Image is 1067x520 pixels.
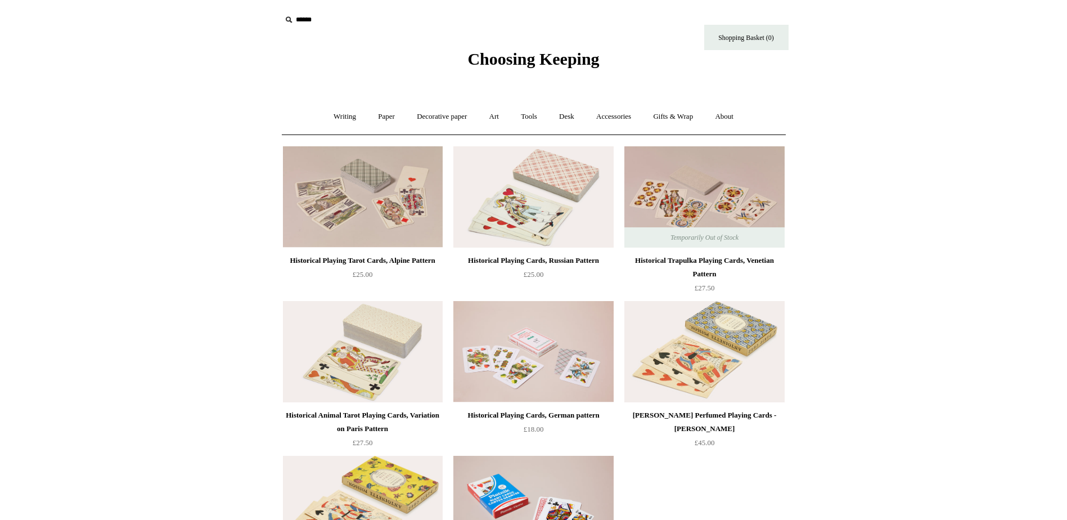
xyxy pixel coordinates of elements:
[624,146,784,248] img: Historical Trapulka Playing Cards, Venetian Pattern
[286,254,440,267] div: Historical Playing Tarot Cards, Alpine Pattern
[286,409,440,436] div: Historical Animal Tarot Playing Cards, Variation on Paris Pattern
[453,146,613,248] img: Historical Playing Cards, Russian Pattern
[353,438,373,447] span: £27.50
[524,425,544,433] span: £18.00
[627,254,781,281] div: Historical Trapulka Playing Cards, Venetian Pattern
[283,301,443,402] img: Historical Animal Tarot Playing Cards, Variation on Paris Pattern
[704,25,789,50] a: Shopping Basket (0)
[353,270,373,279] span: £25.00
[695,284,715,292] span: £27.50
[624,301,784,402] img: Antoinette Poisson Perfumed Playing Cards - Tison
[407,102,477,132] a: Decorative paper
[283,146,443,248] img: Historical Playing Tarot Cards, Alpine Pattern
[456,409,610,422] div: Historical Playing Cards, German pattern
[453,409,613,455] a: Historical Playing Cards, German pattern £18.00
[624,146,784,248] a: Historical Trapulka Playing Cards, Venetian Pattern Historical Trapulka Playing Cards, Venetian P...
[467,59,599,66] a: Choosing Keeping
[586,102,641,132] a: Accessories
[705,102,744,132] a: About
[511,102,547,132] a: Tools
[479,102,509,132] a: Art
[627,409,781,436] div: [PERSON_NAME] Perfumed Playing Cards - [PERSON_NAME]
[283,301,443,402] a: Historical Animal Tarot Playing Cards, Variation on Paris Pattern Historical Animal Tarot Playing...
[323,102,366,132] a: Writing
[453,301,613,402] img: Historical Playing Cards, German pattern
[283,254,443,300] a: Historical Playing Tarot Cards, Alpine Pattern £25.00
[524,270,544,279] span: £25.00
[643,102,703,132] a: Gifts & Wrap
[624,254,784,300] a: Historical Trapulka Playing Cards, Venetian Pattern £27.50
[549,102,584,132] a: Desk
[283,409,443,455] a: Historical Animal Tarot Playing Cards, Variation on Paris Pattern £27.50
[368,102,405,132] a: Paper
[456,254,610,267] div: Historical Playing Cards, Russian Pattern
[659,227,750,248] span: Temporarily Out of Stock
[695,438,715,447] span: £45.00
[453,254,613,300] a: Historical Playing Cards, Russian Pattern £25.00
[624,409,784,455] a: [PERSON_NAME] Perfumed Playing Cards - [PERSON_NAME] £45.00
[467,50,599,68] span: Choosing Keeping
[453,146,613,248] a: Historical Playing Cards, Russian Pattern Historical Playing Cards, Russian Pattern
[453,301,613,402] a: Historical Playing Cards, German pattern Historical Playing Cards, German pattern
[624,301,784,402] a: Antoinette Poisson Perfumed Playing Cards - Tison Antoinette Poisson Perfumed Playing Cards - Tison
[283,146,443,248] a: Historical Playing Tarot Cards, Alpine Pattern Historical Playing Tarot Cards, Alpine Pattern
